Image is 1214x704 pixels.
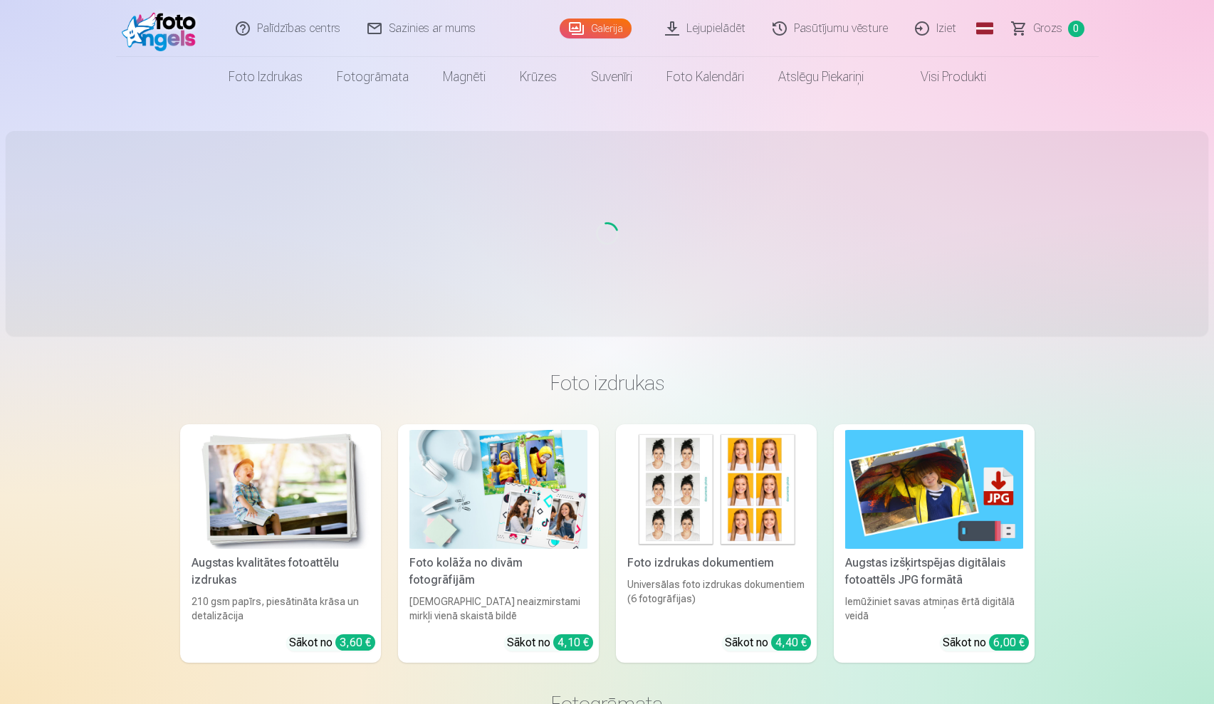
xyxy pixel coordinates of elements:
a: Fotogrāmata [320,57,426,97]
div: Sākot no [943,634,1029,651]
span: 0 [1068,21,1084,37]
img: Foto izdrukas dokumentiem [627,430,805,549]
a: Atslēgu piekariņi [761,57,881,97]
a: Visi produkti [881,57,1003,97]
a: Galerija [560,19,632,38]
a: Magnēti [426,57,503,97]
a: Foto kalendāri [649,57,761,97]
div: 6,00 € [989,634,1029,651]
a: Suvenīri [574,57,649,97]
div: Universālas foto izdrukas dokumentiem (6 fotogrāfijas) [622,577,811,623]
a: Krūzes [503,57,574,97]
div: Sākot no [725,634,811,651]
a: Foto izdrukas [211,57,320,97]
img: Augstas izšķirtspējas digitālais fotoattēls JPG formātā [845,430,1023,549]
a: Foto izdrukas dokumentiemFoto izdrukas dokumentiemUniversālas foto izdrukas dokumentiem (6 fotogr... [616,424,817,663]
div: [DEMOGRAPHIC_DATA] neaizmirstami mirkļi vienā skaistā bildē [404,594,593,623]
div: 4,40 € [771,634,811,651]
div: Foto kolāža no divām fotogrāfijām [404,555,593,589]
a: Augstas izšķirtspējas digitālais fotoattēls JPG formātāAugstas izšķirtspējas digitālais fotoattēl... [834,424,1035,663]
div: Iemūžiniet savas atmiņas ērtā digitālā veidā [839,594,1029,623]
img: Foto kolāža no divām fotogrāfijām [409,430,587,549]
span: Grozs [1033,20,1062,37]
a: Augstas kvalitātes fotoattēlu izdrukasAugstas kvalitātes fotoattēlu izdrukas210 gsm papīrs, piesā... [180,424,381,663]
img: Augstas kvalitātes fotoattēlu izdrukas [192,430,370,549]
img: /fa1 [122,6,204,51]
div: 3,60 € [335,634,375,651]
div: Sākot no [289,634,375,651]
div: Augstas kvalitātes fotoattēlu izdrukas [186,555,375,589]
div: Augstas izšķirtspējas digitālais fotoattēls JPG formātā [839,555,1029,589]
div: Sākot no [507,634,593,651]
div: 210 gsm papīrs, piesātināta krāsa un detalizācija [186,594,375,623]
div: 4,10 € [553,634,593,651]
div: Foto izdrukas dokumentiem [622,555,811,572]
h3: Foto izdrukas [192,370,1023,396]
a: Foto kolāža no divām fotogrāfijāmFoto kolāža no divām fotogrāfijām[DEMOGRAPHIC_DATA] neaizmirstam... [398,424,599,663]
